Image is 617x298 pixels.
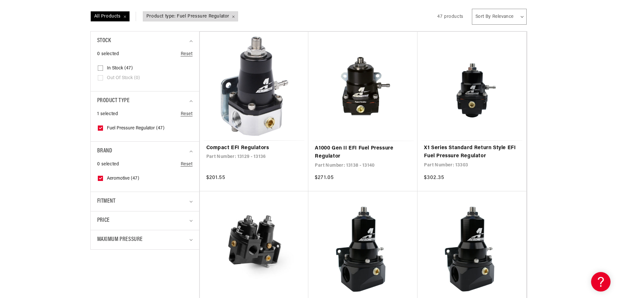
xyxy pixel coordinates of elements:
[181,51,193,58] a: Reset
[107,125,165,131] span: Fuel Pressure Regulator (47)
[97,211,193,230] summary: Price
[107,176,139,182] span: Aeromotive (47)
[97,197,116,206] span: Fitment
[97,91,193,111] summary: Product type (1 selected)
[424,144,520,161] a: X1 Series Standard Return Style EFI Fuel Pressure Regulator
[97,235,143,244] span: Maximum Pressure
[107,75,140,81] span: Out of stock (0)
[143,12,238,21] a: Product type: Fuel Pressure Regulator
[97,147,112,156] span: Brand
[97,36,111,46] span: Stock
[97,192,193,211] summary: Fitment (0 selected)
[97,96,130,106] span: Product type
[97,31,193,51] summary: Stock (0 selected)
[97,230,193,249] summary: Maximum Pressure (0 selected)
[97,51,119,58] span: 0 selected
[97,142,193,161] summary: Brand (0 selected)
[107,66,133,71] span: In stock (47)
[97,161,119,168] span: 0 selected
[97,216,110,225] span: Price
[437,14,463,19] span: 47 products
[181,111,193,118] a: Reset
[97,111,118,118] span: 1 selected
[91,12,129,21] span: All Products
[181,161,193,168] a: Reset
[206,144,302,152] a: Compact EFI Regulators
[315,144,411,161] a: A1000 Gen II EFI Fuel Pressure Regulator
[90,12,143,21] a: All Products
